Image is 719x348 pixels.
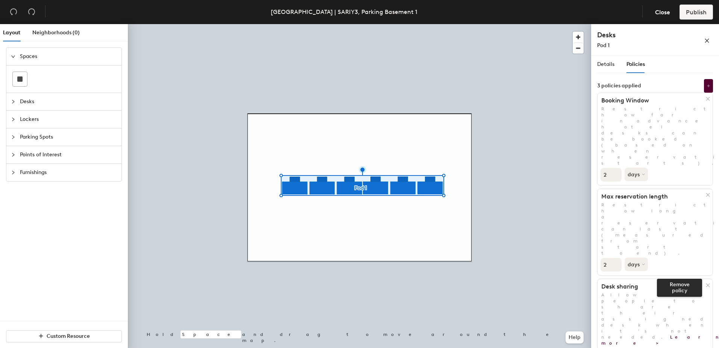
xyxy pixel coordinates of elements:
button: Custom Resource [6,330,122,342]
span: Layout [3,29,20,36]
span: collapsed [11,117,15,122]
span: collapsed [11,135,15,139]
span: Points of Interest [20,146,117,163]
span: Details [597,61,614,67]
h1: Booking Window [598,97,706,104]
span: Pod 1 [597,42,610,49]
span: collapsed [11,99,15,104]
button: Undo (⌘ + Z) [6,5,21,20]
button: Redo (⌘ + ⇧ + Z) [24,5,39,20]
h4: Desks [597,30,680,40]
div: [GEOGRAPHIC_DATA] | SARIY3, Parking Basement 1 [271,7,417,17]
span: Spaces [20,48,117,65]
button: Help [566,331,584,343]
span: collapsed [11,153,15,157]
span: Lockers [20,111,117,128]
span: Close [655,9,670,16]
span: expanded [11,54,15,59]
span: Custom Resource [47,333,90,339]
span: undo [10,8,17,15]
span: Parking Spots [20,128,117,146]
p: Restrict how long a reservation can last (measured from start to end). [598,202,713,256]
span: Furnishings [20,164,117,181]
span: collapsed [11,170,15,175]
span: Neighborhoods (0) [32,29,80,36]
span: Desks [20,93,117,110]
button: Publish [680,5,713,20]
div: 3 policies applied [597,83,641,89]
span: Policies [626,61,645,67]
span: close [704,38,710,43]
p: Restrict how far in advance hotel desks can be booked (based on when reservation starts). [598,106,713,166]
button: days [625,258,648,271]
button: days [625,168,648,181]
button: Close [649,5,677,20]
h1: Max reservation length [598,193,706,200]
h1: Desk sharing [598,283,706,290]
